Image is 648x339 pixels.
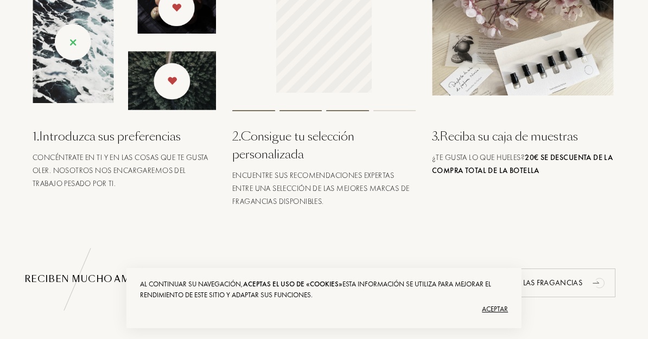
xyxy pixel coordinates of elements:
div: RECIBEN MUCHO AMOR [24,273,624,286]
div: 2 . Consigue tu selección personalizada [232,127,416,163]
div: 1 . Introduzca sus preferencias [33,127,216,145]
span: aceptas el uso de «cookies» [243,279,342,289]
span: ¿Te gusta lo que hueles? [432,152,613,175]
div: animation [589,272,611,293]
div: Encuentre sus recomendaciones expertas entre una selección de las mejores marcas de fragancias di... [232,169,416,208]
div: 3 . Reciba su caja de muestras [432,127,615,145]
div: Ver todas las fragancias [472,268,615,297]
a: Ver todas las fraganciasanimation [463,268,624,297]
div: Aceptar [140,300,508,318]
div: Al continuar su navegación, Esta información se utiliza para mejorar el rendimiento de este sitio... [140,279,508,300]
div: Concéntrate en ti y en las cosas que te gusta oler. Nosotros nos encargaremos del trabajo pesado ... [33,151,216,190]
